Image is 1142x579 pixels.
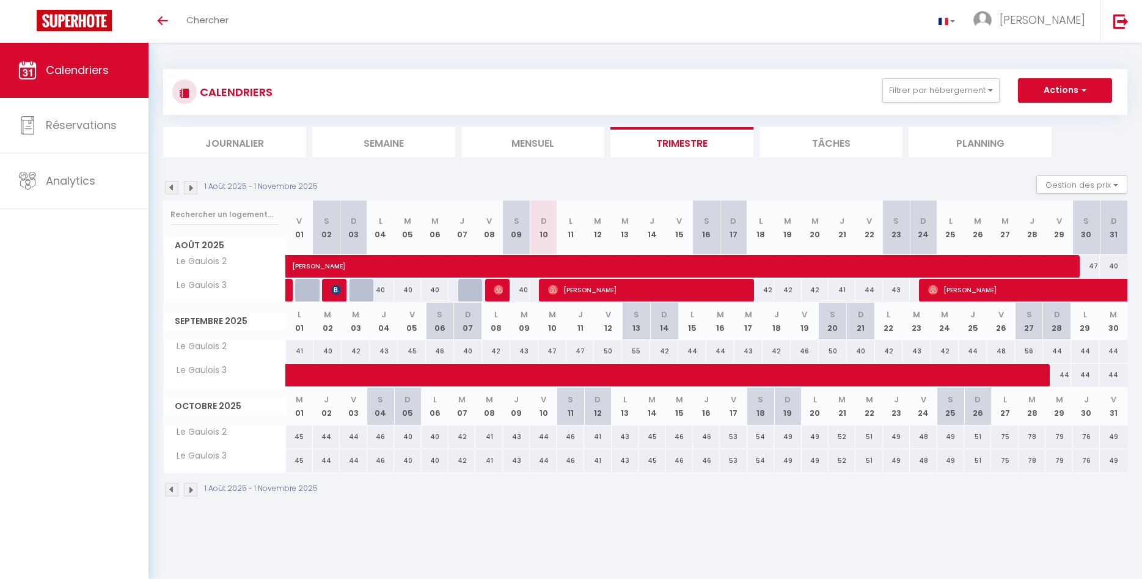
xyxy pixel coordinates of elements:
[163,127,306,157] li: Journalier
[448,388,475,425] th: 07
[448,426,475,448] div: 42
[1015,303,1043,340] th: 27
[774,201,801,255] th: 19
[676,215,682,227] abbr: V
[296,394,303,405] abbr: M
[1110,309,1117,320] abbr: M
[475,388,502,425] th: 08
[1100,426,1127,448] div: 49
[426,303,454,340] th: 06
[367,426,394,448] div: 46
[458,394,466,405] abbr: M
[720,201,747,255] th: 17
[855,279,882,301] div: 44
[1019,201,1045,255] th: 28
[693,201,720,255] th: 16
[883,279,910,301] div: 43
[665,426,692,448] div: 46
[676,394,683,405] abbr: M
[394,201,421,255] th: 05
[731,394,736,405] abbr: V
[987,303,1015,340] th: 26
[538,340,566,363] div: 47
[367,449,394,472] div: 46
[802,279,829,301] div: 42
[1071,340,1099,363] div: 44
[760,127,902,157] li: Tâches
[883,388,910,425] th: 23
[296,215,302,227] abbr: V
[690,309,694,320] abbr: L
[1113,13,1129,29] img: logout
[313,449,340,472] div: 44
[454,340,482,363] div: 40
[964,388,991,425] th: 26
[1028,394,1036,405] abbr: M
[164,237,285,254] span: Août 2025
[720,426,747,448] div: 53
[693,388,720,425] th: 16
[964,426,991,448] div: 51
[166,449,230,463] span: Le Gaulois 3
[1003,394,1007,405] abbr: L
[959,340,987,363] div: 44
[166,364,230,377] span: Le Gaulois 3
[286,303,314,340] th: 01
[431,215,439,227] abbr: M
[37,10,112,31] img: Super Booking
[791,303,819,340] th: 19
[763,303,791,340] th: 18
[538,303,566,340] th: 10
[704,215,709,227] abbr: S
[557,201,584,255] th: 11
[785,394,791,405] abbr: D
[1027,309,1032,320] abbr: S
[313,340,342,363] div: 40
[894,394,899,405] abbr: J
[734,303,763,340] th: 17
[437,309,442,320] abbr: S
[46,173,95,188] span: Analytics
[1111,394,1116,405] abbr: V
[1071,303,1099,340] th: 29
[763,340,791,363] div: 42
[594,215,601,227] abbr: M
[186,13,229,26] span: Chercher
[970,309,975,320] abbr: J
[1001,215,1009,227] abbr: M
[734,340,763,363] div: 43
[949,215,953,227] abbr: L
[829,279,855,301] div: 41
[394,388,421,425] th: 05
[205,181,318,193] p: 1 Août 2025 - 1 Novembre 2025
[1030,215,1034,227] abbr: J
[422,388,448,425] th: 06
[313,303,342,340] th: 02
[1045,388,1072,425] th: 29
[847,340,875,363] div: 40
[503,388,530,425] th: 09
[931,303,959,340] th: 24
[665,388,692,425] th: 15
[584,388,611,425] th: 12
[503,279,530,301] div: 40
[622,303,650,340] th: 13
[312,127,455,157] li: Semaine
[639,426,665,448] div: 45
[791,340,819,363] div: 46
[838,394,846,405] abbr: M
[324,309,331,320] abbr: M
[475,201,502,255] th: 08
[1099,303,1127,340] th: 30
[340,388,367,425] th: 03
[639,201,665,255] th: 14
[286,255,313,278] a: [PERSON_NAME]
[367,388,394,425] th: 04
[774,309,779,320] abbr: J
[422,201,448,255] th: 06
[648,394,656,405] abbr: M
[1099,364,1127,386] div: 44
[340,426,367,448] div: 44
[503,426,530,448] div: 43
[959,303,987,340] th: 25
